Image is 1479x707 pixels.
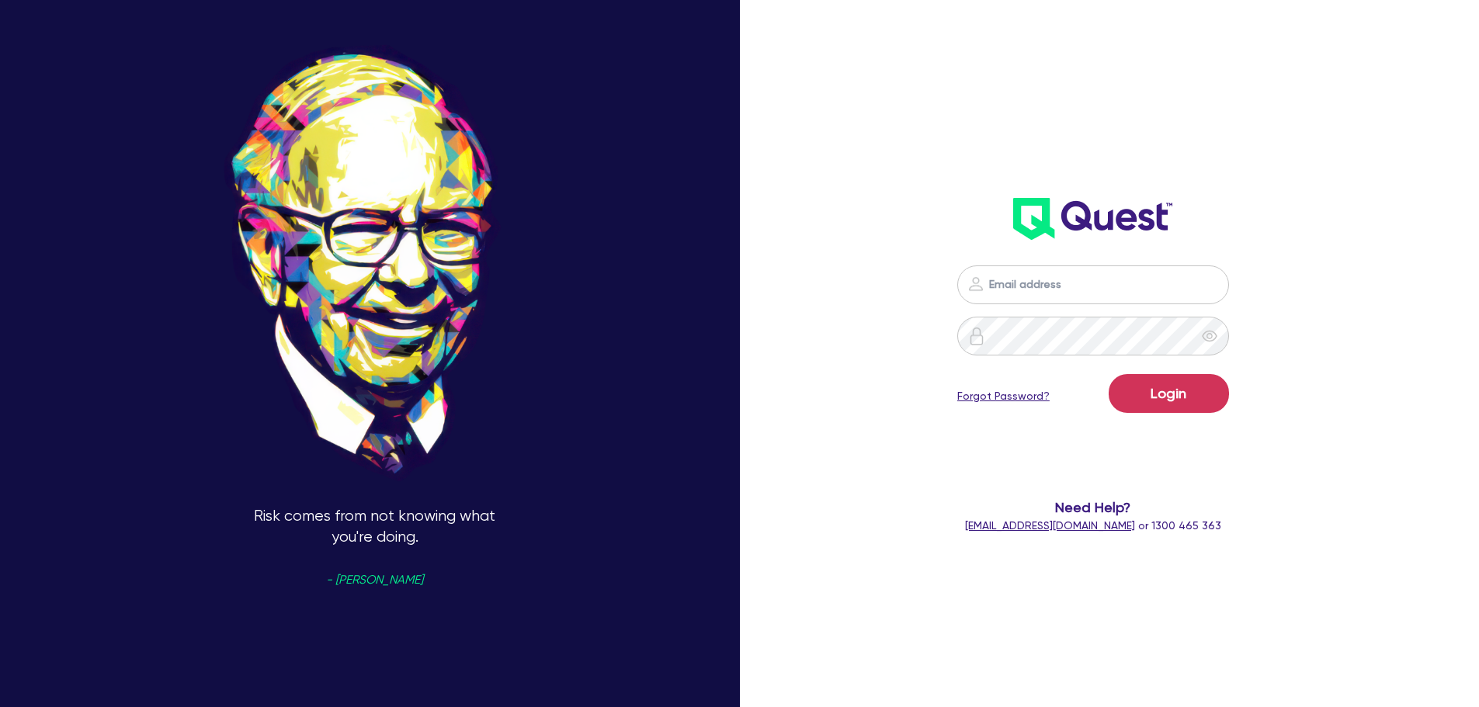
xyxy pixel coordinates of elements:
a: Forgot Password? [957,388,1050,404]
img: icon-password [967,327,986,345]
a: [EMAIL_ADDRESS][DOMAIN_NAME] [965,519,1135,532]
img: icon-password [967,275,985,293]
span: Need Help? [895,497,1292,518]
span: or 1300 465 363 [965,519,1221,532]
span: - [PERSON_NAME] [326,574,423,586]
button: Login [1109,374,1229,413]
input: Email address [957,265,1229,304]
span: eye [1202,328,1217,344]
img: wH2k97JdezQIQAAAABJRU5ErkJggg== [1013,198,1172,240]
